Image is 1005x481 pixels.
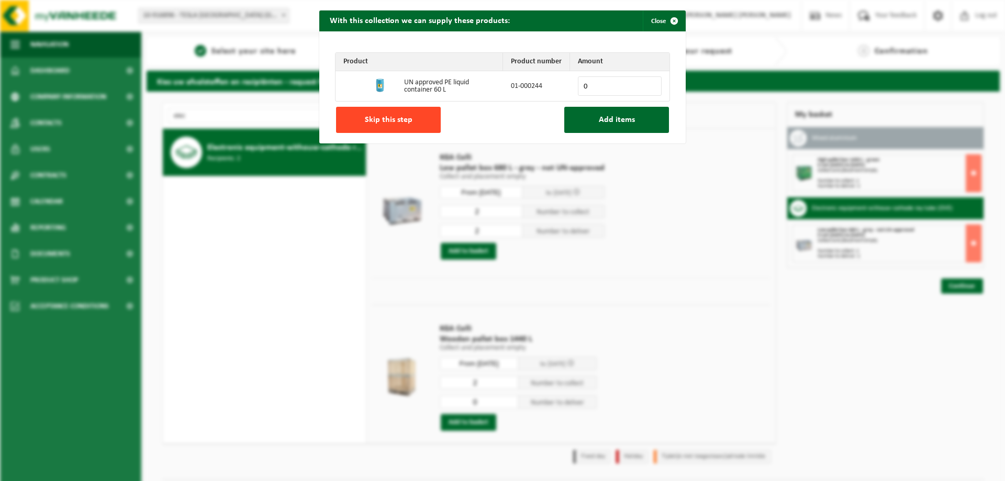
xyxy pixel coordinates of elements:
h2: With this collection we can supply these products: [319,10,520,30]
img: 01-000244 [372,77,388,94]
th: Product number [503,53,570,71]
td: UN approved PE liquid container 60 L [396,71,503,101]
button: Close [643,10,685,31]
th: Product [336,53,503,71]
td: 01-000244 [503,71,570,101]
span: Skip this step [365,116,412,124]
span: Add items [599,116,635,124]
button: Add items [564,107,669,133]
button: Skip this step [336,107,441,133]
th: Amount [570,53,669,71]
